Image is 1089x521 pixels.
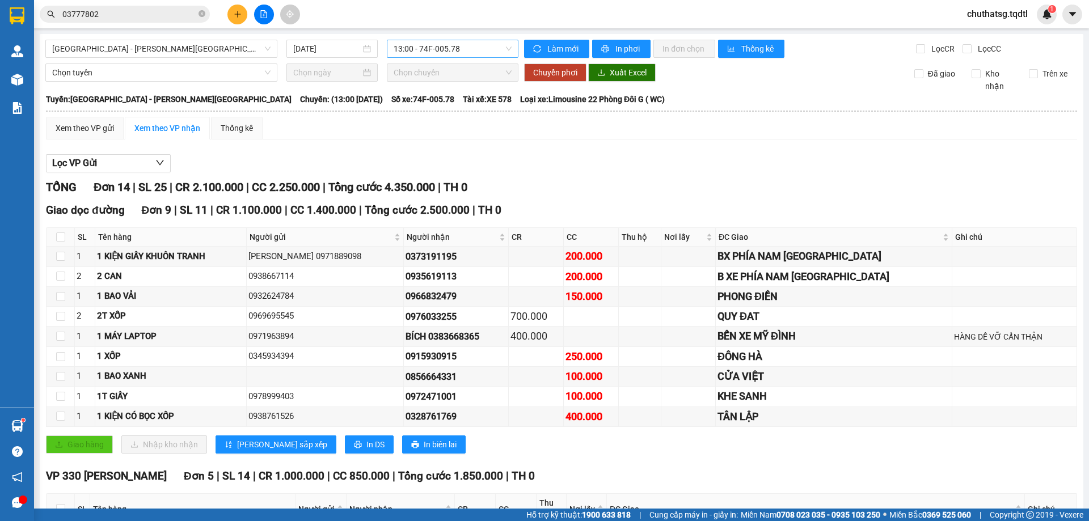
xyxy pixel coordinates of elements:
[883,512,887,517] span: ⚪️
[510,308,562,324] div: 700.000
[216,204,282,217] span: CR 1.100.000
[97,250,244,264] div: 1 KIỆN GIẤY KHUÔN TRANH
[94,180,130,194] span: Đơn 14
[142,204,172,217] span: Đơn 9
[97,370,244,383] div: 1 BAO XANH
[248,290,402,303] div: 0932624784
[717,269,951,285] div: B XE PHÍA NAM [GEOGRAPHIC_DATA]
[719,231,941,243] span: ĐC Giao
[328,180,435,194] span: Tổng cước 4.350.000
[121,435,207,454] button: downloadNhập kho nhận
[11,420,23,432] img: warehouse-icon
[52,64,271,81] span: Chọn tuyến
[97,410,244,423] div: 1 KIỆN CÓ BỌC XỐP
[407,231,497,243] span: Người nhận
[565,269,617,285] div: 200.000
[62,8,196,20] input: Tìm tên, số ĐT hoặc mã đơn
[619,228,661,247] th: Thu hộ
[248,410,402,423] div: 0938761526
[365,204,470,217] span: Tổng cước 2.500.000
[639,509,641,521] span: |
[366,438,385,451] span: In DS
[222,469,250,482] span: SL 14
[210,204,213,217] span: |
[260,10,268,18] span: file-add
[565,409,617,425] div: 400.000
[47,10,55,18] span: search
[610,66,647,79] span: Xuất Excel
[547,43,580,55] span: Làm mới
[286,10,294,18] span: aim
[406,249,506,264] div: 0373191195
[175,180,243,194] span: CR 2.100.000
[923,67,960,80] span: Đã giao
[290,204,356,217] span: CC 1.400.000
[569,503,595,515] span: Nơi lấy
[77,290,93,303] div: 1
[97,390,244,404] div: 1T GIẤY
[717,289,951,304] div: PHONG ĐIỀN
[406,409,506,423] div: 0328761769
[588,63,656,82] button: downloadXuất Excel
[615,43,641,55] span: In phơi
[248,390,402,404] div: 0978999403
[248,270,402,283] div: 0938667114
[592,40,651,58] button: printerIn phơi
[254,5,274,24] button: file-add
[565,368,617,384] div: 100.000
[253,469,256,482] span: |
[246,180,249,194] span: |
[565,388,617,404] div: 100.000
[889,509,971,521] span: Miền Bắc
[227,5,247,24] button: plus
[97,310,244,323] div: 2T XỐP
[717,388,951,404] div: KHE SANH
[717,308,951,324] div: QUY ĐAT
[564,228,619,247] th: CC
[95,228,247,247] th: Tên hàng
[46,180,77,194] span: TỔNG
[741,43,775,55] span: Thống kê
[46,154,171,172] button: Lọc VP Gửi
[718,40,784,58] button: bar-chartThống kê
[406,329,506,344] div: BÍCH 0383668365
[1048,5,1056,13] sup: 1
[199,9,205,20] span: close-circle
[980,509,981,521] span: |
[52,40,271,57] span: Sài Gòn - Quảng Trị
[221,122,253,134] div: Thống kê
[11,45,23,57] img: warehouse-icon
[77,310,93,323] div: 2
[46,469,167,482] span: VP 330 [PERSON_NAME]
[349,503,443,515] span: Người nhận
[97,290,244,303] div: 1 BAO VẢI
[406,389,506,404] div: 0972471001
[649,509,738,521] span: Cung cấp máy in - giấy in:
[406,370,506,384] div: 0856664331
[333,469,390,482] span: CC 850.000
[1038,67,1072,80] span: Trên xe
[391,93,454,105] span: Số xe: 74F-005.78
[345,435,394,454] button: printerIn DS
[234,10,242,18] span: plus
[717,368,951,384] div: CỬA VIỆT
[1067,9,1078,19] span: caret-down
[954,331,1075,343] div: HÀNG DỄ VỠ CẨN THẬN
[280,5,300,24] button: aim
[293,66,361,79] input: Chọn ngày
[77,410,93,423] div: 1
[10,7,24,24] img: logo-vxr
[406,310,506,324] div: 0976033255
[252,180,320,194] span: CC 2.250.000
[922,510,971,519] strong: 0369 525 060
[75,228,95,247] th: SL
[653,40,715,58] button: In đơn chọn
[398,469,503,482] span: Tổng cước 1.850.000
[259,469,324,482] span: CR 1.000.000
[406,289,506,303] div: 0966832479
[46,204,125,217] span: Giao dọc đường
[97,270,244,283] div: 2 CAN
[717,328,951,344] div: BẾN XE MỸ ĐÌNH
[250,231,392,243] span: Người gửi
[97,350,244,363] div: 1 XỐP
